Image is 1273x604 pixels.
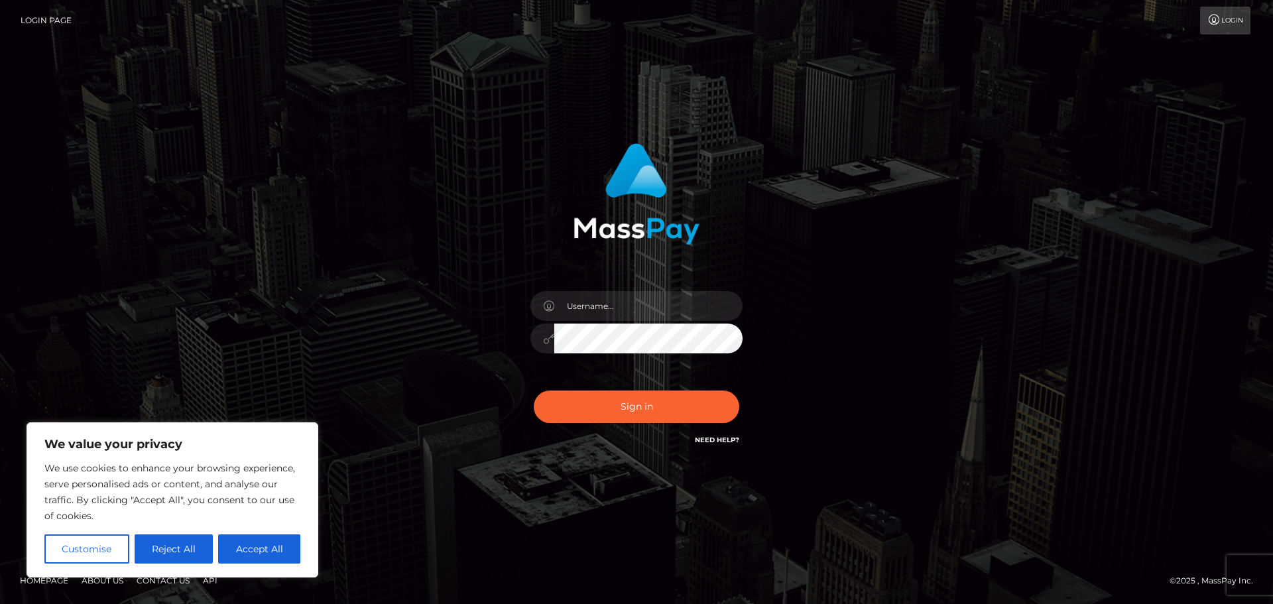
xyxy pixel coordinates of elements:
[27,422,318,577] div: We value your privacy
[76,570,129,591] a: About Us
[15,570,74,591] a: Homepage
[574,143,699,245] img: MassPay Login
[218,534,300,564] button: Accept All
[534,391,739,423] button: Sign in
[1200,7,1250,34] a: Login
[695,436,739,444] a: Need Help?
[44,460,300,524] p: We use cookies to enhance your browsing experience, serve personalised ads or content, and analys...
[135,534,213,564] button: Reject All
[198,570,223,591] a: API
[554,291,743,321] input: Username...
[44,534,129,564] button: Customise
[131,570,195,591] a: Contact Us
[1170,574,1263,588] div: © 2025 , MassPay Inc.
[44,436,300,452] p: We value your privacy
[21,7,72,34] a: Login Page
